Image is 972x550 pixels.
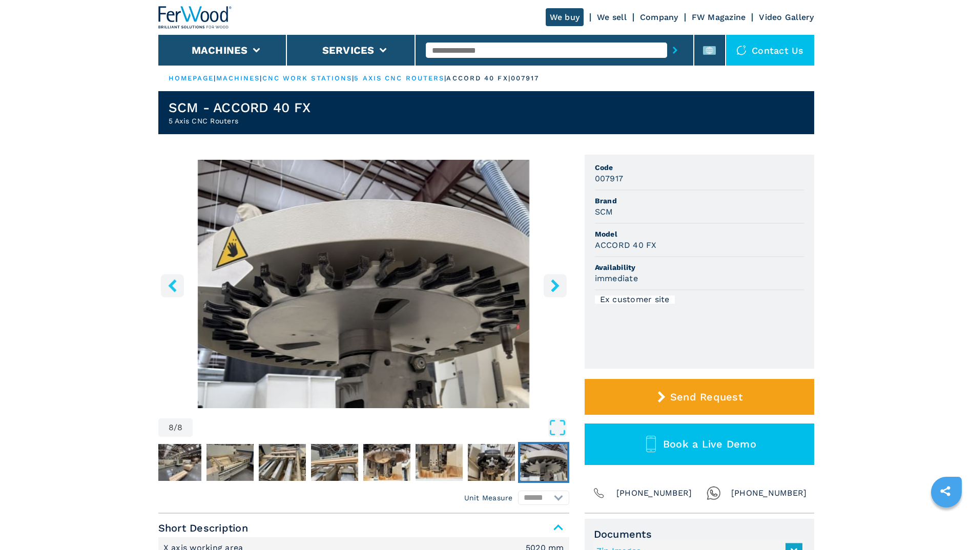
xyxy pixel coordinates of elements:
button: Go to Slide 8 [518,442,569,483]
div: Ex customer site [595,295,675,304]
button: Services [322,44,375,56]
p: 007917 [511,74,540,83]
span: Availability [595,262,804,272]
img: acd1fe4534b4b36021a8e54e605d33a1 [468,444,515,481]
h1: SCM - ACCORD 40 FX [169,99,311,116]
span: Short Description [158,519,569,537]
img: 63d685a9d2d5d4111efd905005156a3e [154,444,201,481]
img: Ferwood [158,6,232,29]
button: Go to Slide 2 [204,442,256,483]
img: 2790fce1fcaac83f0907c72c5bb5c0a3 [259,444,306,481]
a: sharethis [933,478,958,504]
a: Video Gallery [759,12,814,22]
img: 5 Axis CNC Routers SCM ACCORD 40 FX [158,160,569,408]
span: | [260,74,262,82]
span: | [444,74,446,82]
em: Unit Measure [464,493,513,503]
h3: 007917 [595,173,624,184]
span: 8 [177,424,182,432]
a: machines [216,74,260,82]
a: We buy [546,8,584,26]
span: | [214,74,216,82]
span: [PHONE_NUMBER] [731,486,807,500]
button: Go to Slide 6 [413,442,465,483]
img: Phone [592,486,606,500]
span: Book a Live Demo [663,438,756,450]
a: 5 axis cnc routers [354,74,444,82]
button: submit-button [667,38,683,62]
h2: 5 Axis CNC Routers [169,116,311,126]
span: | [352,74,354,82]
span: Brand [595,196,804,206]
h3: ACCORD 40 FX [595,239,657,251]
img: 45c5d597b6357c1a6b0d5c6e80993391 [363,444,410,481]
a: cnc work stations [262,74,353,82]
img: Whatsapp [707,486,721,500]
p: accord 40 fx | [446,74,510,83]
button: Go to Slide 4 [309,442,360,483]
span: / [174,424,177,432]
span: Send Request [670,391,742,403]
h3: immediate [595,272,638,284]
h3: SCM [595,206,613,218]
span: [PHONE_NUMBER] [616,486,692,500]
button: Go to Slide 5 [361,442,412,483]
a: FW Magazine [692,12,746,22]
button: Machines [192,44,248,56]
img: c2336279eb4bf731605cf0176b012710 [311,444,358,481]
span: Code [595,162,804,173]
button: Go to Slide 3 [257,442,308,483]
button: right-button [544,274,567,297]
a: Company [640,12,678,22]
a: HOMEPAGE [169,74,214,82]
img: Contact us [736,45,747,55]
div: Go to Slide 8 [158,160,569,408]
span: Model [595,229,804,239]
button: left-button [161,274,184,297]
iframe: Chat [928,504,964,542]
button: Book a Live Demo [585,424,814,465]
span: 8 [169,424,174,432]
img: b3dee79871a118991725be5a52cb3d2f [520,444,567,481]
nav: Thumbnail Navigation [152,442,563,483]
button: Go to Slide 7 [466,442,517,483]
img: e6bacd298331fff8797faf5aa5f419c8 [416,444,463,481]
div: Contact us [726,35,814,66]
img: fcacb72998108033f5dab8d345a3f436 [206,444,254,481]
span: Documents [594,528,805,540]
a: We sell [597,12,627,22]
button: Open Fullscreen [195,418,566,437]
button: Go to Slide 1 [152,442,203,483]
button: Send Request [585,379,814,415]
